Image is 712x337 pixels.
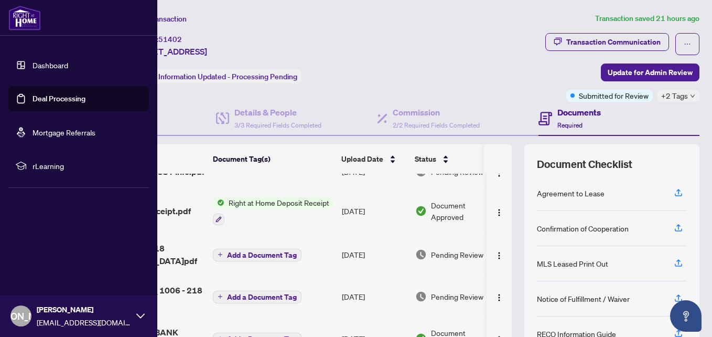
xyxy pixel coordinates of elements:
span: Pending Review [431,249,483,260]
span: Document Approved [431,199,496,223]
img: Document Status [415,249,427,260]
button: Add a Document Tag [213,248,301,261]
img: logo [8,5,41,30]
button: Add a Document Tag [213,249,301,261]
button: Status IconRight at Home Deposit Receipt [213,197,333,225]
div: MLS Leased Print Out [537,258,608,269]
span: Pending Review [431,291,483,302]
span: 3/3 Required Fields Completed [234,121,321,129]
th: Status [411,144,500,174]
span: 2/2 Required Fields Completed [393,121,480,129]
button: Open asap [670,300,702,332]
h4: Details & People [234,106,321,119]
span: Update for Admin Review [608,64,693,81]
img: Document Status [415,291,427,302]
td: [DATE] [338,276,411,318]
div: Confirmation of Cooperation [537,223,629,234]
span: Document Checklist [537,157,632,172]
img: Logo [495,251,503,260]
img: Status Icon [213,197,224,208]
span: [EMAIL_ADDRESS][DOMAIN_NAME] [37,317,131,328]
span: Add a Document Tag [227,251,297,259]
img: Logo [495,293,503,302]
span: Upload Date [341,153,383,165]
article: Transaction saved 21 hours ago [595,13,699,25]
span: Add a Document Tag [227,293,297,301]
span: Information Updated - Processing Pending [158,72,297,81]
span: rLearning [33,160,142,172]
div: Transaction Communication [566,34,661,50]
span: 51402 [158,35,182,44]
button: Logo [491,288,508,305]
span: [PERSON_NAME] [37,304,131,315]
span: plus [218,252,223,257]
div: Status: [130,69,301,83]
span: ellipsis [684,40,691,48]
a: Deal Processing [33,94,85,103]
span: Submitted for Review [579,90,649,101]
button: Add a Document Tag [213,291,301,303]
span: plus [218,294,223,299]
div: Agreement to Lease [537,187,605,199]
a: Mortgage Referrals [33,128,95,137]
td: [DATE] [338,188,411,234]
button: Add a Document Tag [213,290,301,303]
button: Transaction Communication [545,33,669,51]
span: Required [557,121,582,129]
h4: Documents [557,106,601,119]
button: Logo [491,203,508,219]
span: down [690,93,695,99]
span: Status [415,153,436,165]
th: Document Tag(s) [209,144,337,174]
span: +2 Tags [661,90,688,102]
img: Logo [495,208,503,217]
h4: Commission [393,106,480,119]
td: [DATE] [338,234,411,276]
th: Upload Date [337,144,411,174]
a: Dashboard [33,60,68,70]
div: Notice of Fulfillment / Waiver [537,293,630,304]
span: [STREET_ADDRESS] [130,45,207,58]
span: View Transaction [131,14,187,24]
span: Right at Home Deposit Receipt [224,197,333,208]
button: Logo [491,246,508,263]
button: Update for Admin Review [601,64,699,81]
img: Document Status [415,205,427,217]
